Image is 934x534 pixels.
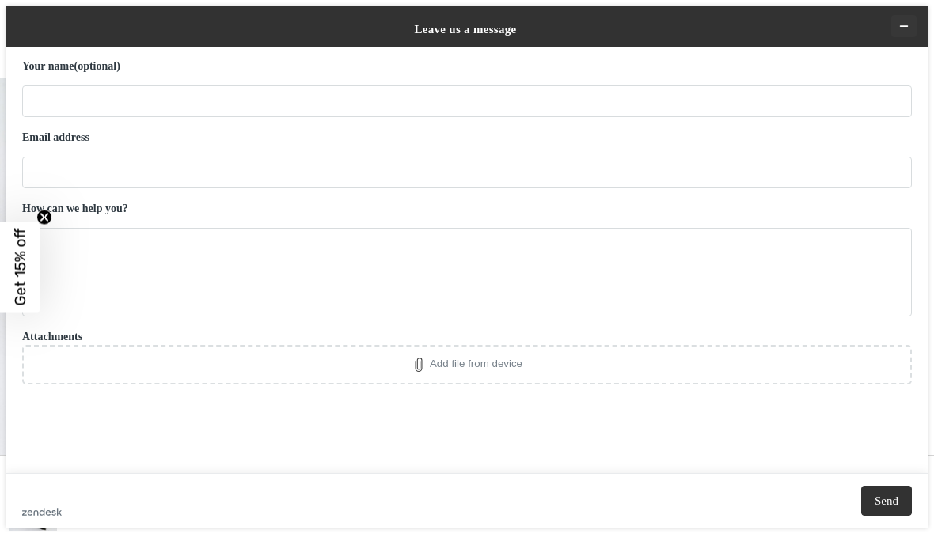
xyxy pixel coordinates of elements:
[22,329,912,345] label: Attachments
[22,59,912,74] div: (optional)
[22,131,89,143] strong: Email address
[22,203,128,214] strong: How can we help you?
[891,15,917,37] button: Minimize widget
[22,60,74,72] strong: Your name
[62,21,869,39] h1: Leave us a message
[36,209,52,225] button: Close teaser
[11,229,29,306] span: Get 15% off
[22,345,912,384] button: Attachments
[861,486,912,516] button: Send
[430,358,522,369] div: Add file from device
